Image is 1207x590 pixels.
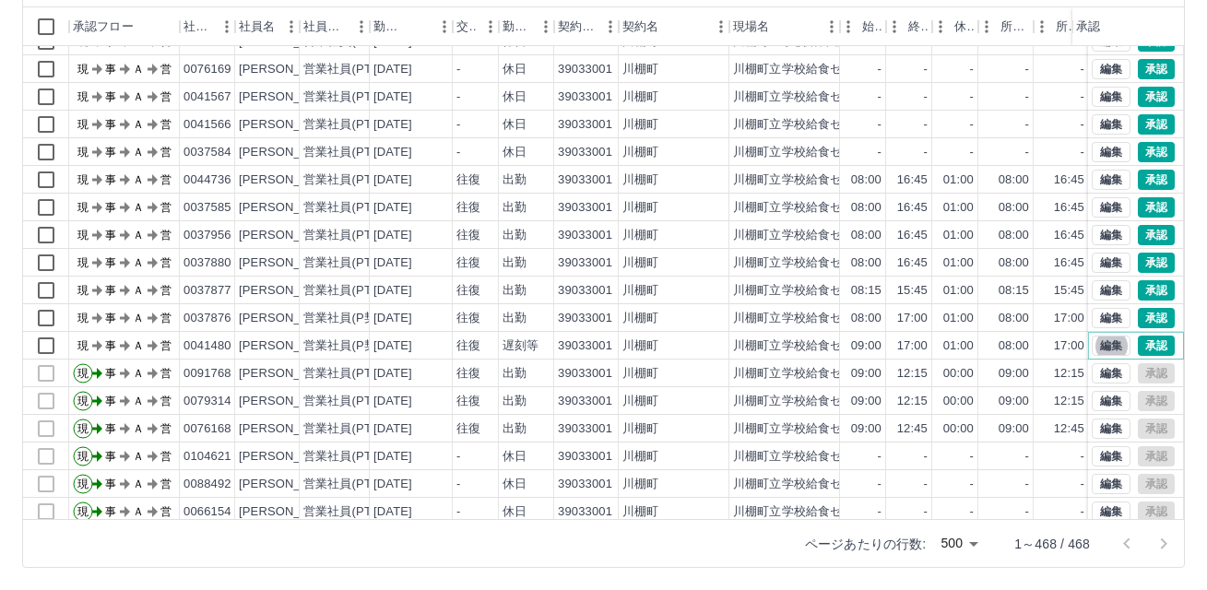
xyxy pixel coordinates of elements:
[183,199,231,217] div: 0037585
[235,7,300,46] div: 社員名
[943,227,974,244] div: 01:00
[1092,501,1130,522] button: 編集
[160,118,172,131] text: 営
[105,118,116,131] text: 事
[1092,197,1130,218] button: 編集
[619,7,729,46] div: 契約名
[105,312,116,324] text: 事
[1025,144,1029,161] div: -
[943,337,974,355] div: 01:00
[1081,61,1084,78] div: -
[77,256,89,269] text: 現
[1054,254,1084,272] div: 16:45
[503,171,527,189] div: 出勤
[733,227,879,244] div: 川棚町立学校給食センター
[373,144,412,161] div: [DATE]
[622,393,658,410] div: 川棚町
[77,339,89,352] text: 現
[897,337,928,355] div: 17:00
[999,282,1029,300] div: 08:15
[303,310,393,327] div: 営業社員(P契約)
[622,116,658,134] div: 川棚町
[1138,87,1175,107] button: 承認
[558,61,612,78] div: 39033001
[1054,365,1084,383] div: 12:15
[1081,144,1084,161] div: -
[77,146,89,159] text: 現
[558,393,612,410] div: 39033001
[1056,7,1085,46] div: 所定終業
[622,227,658,244] div: 川棚町
[1081,116,1084,134] div: -
[453,7,499,46] div: 交通費
[1092,59,1130,79] button: 編集
[105,229,116,242] text: 事
[897,310,928,327] div: 17:00
[1025,116,1029,134] div: -
[1138,59,1175,79] button: 承認
[456,199,480,217] div: 往復
[733,254,879,272] div: 川棚町立学校給食センター
[1138,280,1175,301] button: 承認
[456,310,480,327] div: 往復
[897,171,928,189] div: 16:45
[303,199,400,217] div: 営業社員(PT契約)
[300,7,370,46] div: 社員区分
[105,201,116,214] text: 事
[622,144,658,161] div: 川棚町
[373,116,412,134] div: [DATE]
[1025,61,1029,78] div: -
[999,171,1029,189] div: 08:00
[239,282,339,300] div: [PERSON_NAME]
[851,310,882,327] div: 08:00
[970,116,974,134] div: -
[105,173,116,186] text: 事
[878,116,882,134] div: -
[622,61,658,78] div: 川棚町
[622,337,658,355] div: 川棚町
[77,367,89,380] text: 現
[622,88,658,106] div: 川棚町
[1092,446,1130,466] button: 編集
[239,227,452,244] div: [PERSON_NAME] [PERSON_NAME]
[503,254,527,272] div: 出勤
[373,365,412,383] div: [DATE]
[77,90,89,103] text: 現
[1092,419,1130,439] button: 編集
[456,227,480,244] div: 往復
[105,339,116,352] text: 事
[456,88,460,106] div: -
[1054,199,1084,217] div: 16:45
[943,254,974,272] div: 01:00
[69,7,180,46] div: 承認フロー
[999,393,1029,410] div: 09:00
[133,90,144,103] text: Ａ
[943,199,974,217] div: 01:00
[932,7,978,46] div: 休憩
[933,530,985,557] div: 500
[303,61,400,78] div: 営業社員(PT契約)
[558,365,612,383] div: 39033001
[503,116,527,134] div: 休日
[503,61,527,78] div: 休日
[105,63,116,76] text: 事
[1054,171,1084,189] div: 16:45
[73,7,134,46] div: 承認フロー
[733,282,879,300] div: 川棚町立学校給食センター
[456,282,480,300] div: 往復
[943,393,974,410] div: 00:00
[622,310,658,327] div: 川棚町
[558,337,612,355] div: 39033001
[886,7,932,46] div: 終業
[405,14,431,40] button: ソート
[1138,142,1175,162] button: 承認
[818,13,846,41] button: メニュー
[999,365,1029,383] div: 09:00
[456,254,480,272] div: 往復
[503,337,538,355] div: 遅刻等
[924,61,928,78] div: -
[908,7,929,46] div: 終業
[239,61,339,78] div: [PERSON_NAME]
[373,199,412,217] div: [DATE]
[373,61,412,78] div: [DATE]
